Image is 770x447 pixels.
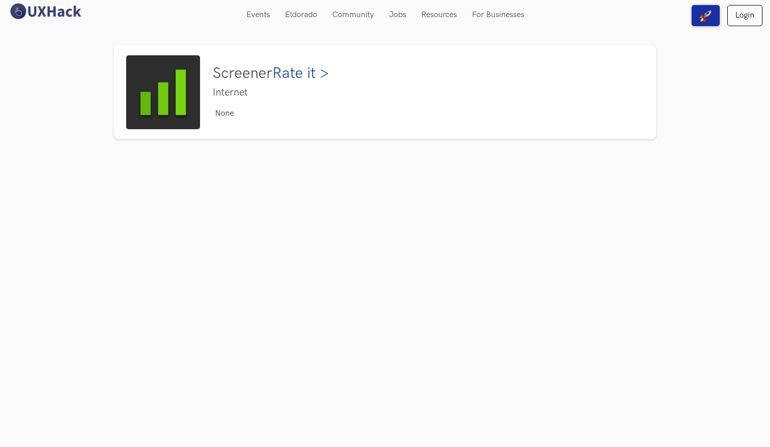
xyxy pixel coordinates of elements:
[277,5,325,25] a: Eldorado
[239,5,277,25] a: Events
[414,5,464,25] a: Resources
[272,64,329,82] a: Rate it >
[126,55,200,129] img: Screener logo
[700,10,712,22] img: rocket
[8,3,83,20] img: UXHack logo
[325,5,381,25] a: Community
[213,86,329,99] h4: Internet
[464,5,532,25] a: For Businesses
[727,5,762,26] a: Login
[213,64,329,82] h3: Screener
[381,5,414,25] a: Jobs
[215,108,329,120] p: None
